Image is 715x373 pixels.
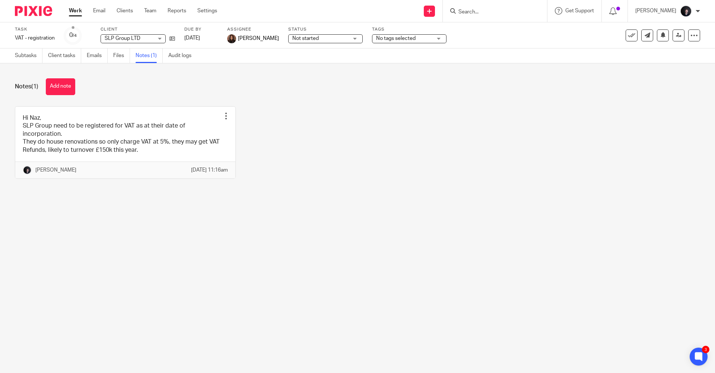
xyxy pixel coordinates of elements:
[227,26,279,32] label: Assignee
[458,9,525,16] input: Search
[184,35,200,41] span: [DATE]
[15,83,38,91] h1: Notes
[565,8,594,13] span: Get Support
[35,166,76,174] p: [PERSON_NAME]
[15,6,52,16] img: Pixie
[69,7,82,15] a: Work
[372,26,447,32] label: Tags
[144,7,156,15] a: Team
[197,7,217,15] a: Settings
[73,34,77,38] small: /4
[69,31,77,40] div: 0
[87,48,108,63] a: Emails
[117,7,133,15] a: Clients
[136,48,163,63] a: Notes (1)
[23,166,32,175] img: 455A2509.jpg
[288,26,363,32] label: Status
[168,48,197,63] a: Audit logs
[680,5,692,17] img: 455A2509.jpg
[376,36,416,41] span: No tags selected
[93,7,105,15] a: Email
[113,48,130,63] a: Files
[101,26,175,32] label: Client
[105,36,140,41] span: SLP Group LTD
[702,346,709,353] div: 3
[15,34,55,42] div: VAT - registration
[31,84,38,90] span: (1)
[48,48,81,63] a: Client tasks
[227,34,236,43] img: Headshot.jpg
[15,26,55,32] label: Task
[15,48,42,63] a: Subtasks
[191,166,228,174] p: [DATE] 11:16am
[168,7,186,15] a: Reports
[292,36,319,41] span: Not started
[184,26,218,32] label: Due by
[635,7,676,15] p: [PERSON_NAME]
[238,35,279,42] span: [PERSON_NAME]
[46,78,75,95] button: Add note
